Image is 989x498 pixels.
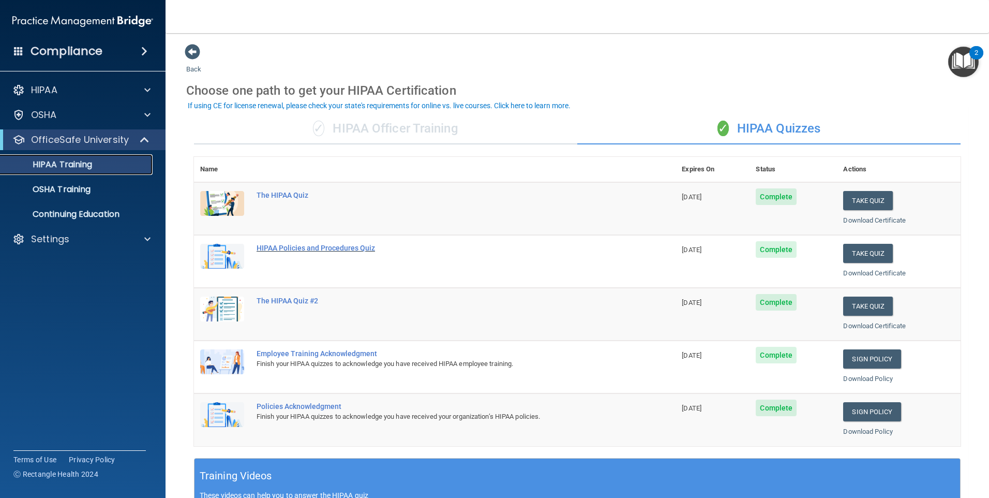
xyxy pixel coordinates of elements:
p: HIPAA [31,84,57,96]
span: Complete [756,188,797,205]
th: Status [750,157,837,182]
a: Privacy Policy [69,455,115,465]
a: HIPAA [12,84,151,96]
div: HIPAA Quizzes [577,113,961,144]
span: [DATE] [682,193,701,201]
div: The HIPAA Quiz [257,191,624,199]
a: Sign Policy [843,402,901,421]
p: HIPAA Training [7,159,92,170]
a: Download Certificate [843,216,906,224]
a: Terms of Use [13,455,56,465]
p: OSHA Training [7,184,91,195]
button: Take Quiz [843,297,893,316]
h5: Training Videos [200,467,272,485]
a: Download Policy [843,428,893,435]
a: Back [186,53,201,73]
span: Complete [756,400,797,416]
div: 2 [975,53,978,66]
a: Download Certificate [843,322,906,330]
div: Finish your HIPAA quizzes to acknowledge you have received your organization’s HIPAA policies. [257,411,624,423]
img: PMB logo [12,11,153,32]
span: Complete [756,347,797,363]
div: Policies Acknowledgment [257,402,624,411]
span: ✓ [313,121,324,136]
a: Download Policy [843,375,893,383]
span: [DATE] [682,404,701,412]
span: [DATE] [682,351,701,359]
div: Finish your HIPAA quizzes to acknowledge you have received HIPAA employee training. [257,358,624,370]
div: HIPAA Officer Training [194,113,577,144]
div: Employee Training Acknowledgment [257,349,624,358]
h4: Compliance [31,44,102,58]
div: HIPAA Policies and Procedures Quiz [257,244,624,252]
th: Name [194,157,250,182]
p: Settings [31,233,69,245]
button: Open Resource Center, 2 new notifications [948,47,979,77]
span: [DATE] [682,246,701,254]
p: OSHA [31,109,57,121]
div: The HIPAA Quiz #2 [257,297,624,305]
iframe: Drift Widget Chat Controller [937,427,977,466]
a: OSHA [12,109,151,121]
div: Choose one path to get your HIPAA Certification [186,76,968,106]
p: OfficeSafe University [31,134,129,146]
span: Complete [756,294,797,311]
span: [DATE] [682,299,701,306]
a: Settings [12,233,151,245]
button: If using CE for license renewal, please check your state's requirements for online vs. live cours... [186,100,572,111]
div: If using CE for license renewal, please check your state's requirements for online vs. live cours... [188,102,571,109]
button: Take Quiz [843,191,893,210]
span: Ⓒ Rectangle Health 2024 [13,469,98,479]
a: Download Certificate [843,269,906,277]
th: Actions [837,157,961,182]
span: ✓ [717,121,729,136]
a: Sign Policy [843,349,901,369]
button: Take Quiz [843,244,893,263]
th: Expires On [676,157,750,182]
a: OfficeSafe University [12,134,150,146]
p: Continuing Education [7,209,148,219]
span: Complete [756,241,797,258]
